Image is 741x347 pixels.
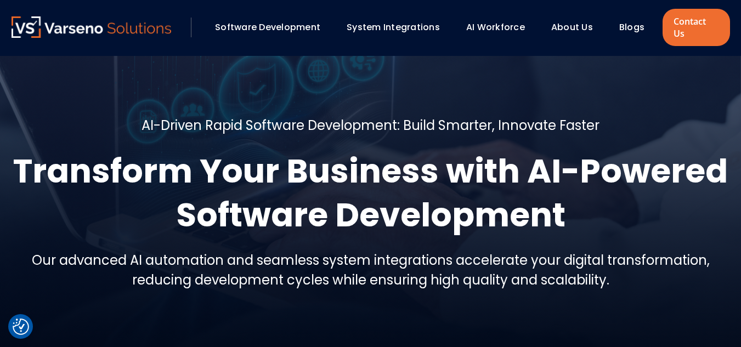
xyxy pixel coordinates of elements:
img: Varseno Solutions – Product Engineering & IT Services [12,16,172,38]
div: AI Workforce [461,18,540,37]
a: AI Workforce [466,21,525,33]
div: About Us [546,18,608,37]
button: Cookie Settings [13,318,29,335]
a: System Integrations [347,21,440,33]
a: Software Development [215,21,320,33]
h1: Transform Your Business with AI-Powered Software Development [12,149,730,237]
a: Blogs [619,21,644,33]
div: Software Development [210,18,336,37]
a: Contact Us [663,9,729,46]
h5: Our advanced AI automation and seamless system integrations accelerate your digital transformatio... [12,251,730,290]
div: Blogs [614,18,660,37]
img: Revisit consent button [13,318,29,335]
h5: AI-Driven Rapid Software Development: Build Smarter, Innovate Faster [142,116,599,135]
a: About Us [551,21,593,33]
div: System Integrations [341,18,455,37]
